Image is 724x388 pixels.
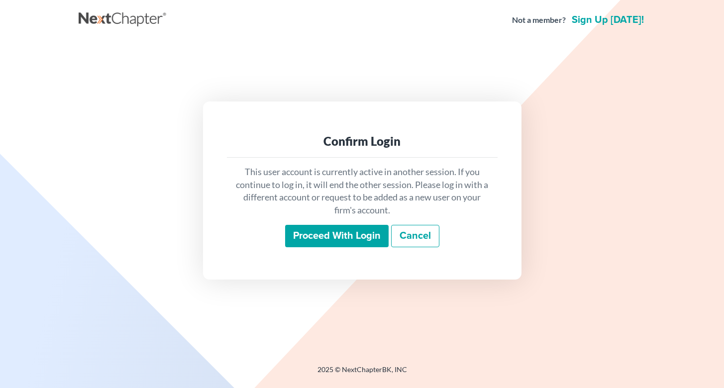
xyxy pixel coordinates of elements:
div: 2025 © NextChapterBK, INC [79,365,646,383]
strong: Not a member? [512,14,566,26]
div: Confirm Login [235,133,490,149]
p: This user account is currently active in another session. If you continue to log in, it will end ... [235,166,490,217]
input: Proceed with login [285,225,389,248]
a: Cancel [391,225,439,248]
a: Sign up [DATE]! [570,15,646,25]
